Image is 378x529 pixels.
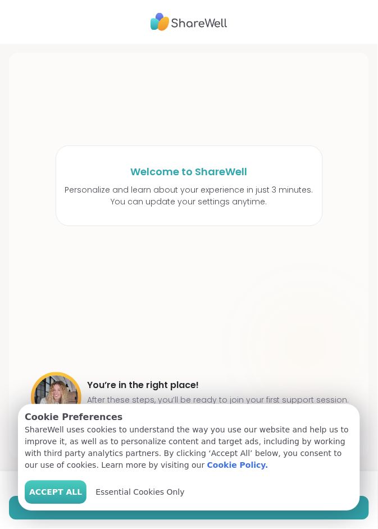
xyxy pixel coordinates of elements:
button: Accept All [25,481,86,504]
span: Accept All [29,487,82,499]
img: ShareWell Logo [151,9,227,35]
p: After these steps, you’ll be ready to join your first support session. [87,396,349,405]
a: Cookie Policy. [207,460,268,472]
img: User image [31,372,81,423]
p: ShareWell uses cookies to understand the way you use our website and help us to improve it, as we... [25,425,353,472]
p: Personalize and learn about your experience in just 3 minutes. You can update your settings anytime. [65,184,313,208]
h4: You’re in the right place! [87,379,349,393]
p: Cookie Preferences [25,411,353,425]
span: Essential Cookies Only [95,487,185,499]
h1: Welcome to ShareWell [131,164,248,180]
